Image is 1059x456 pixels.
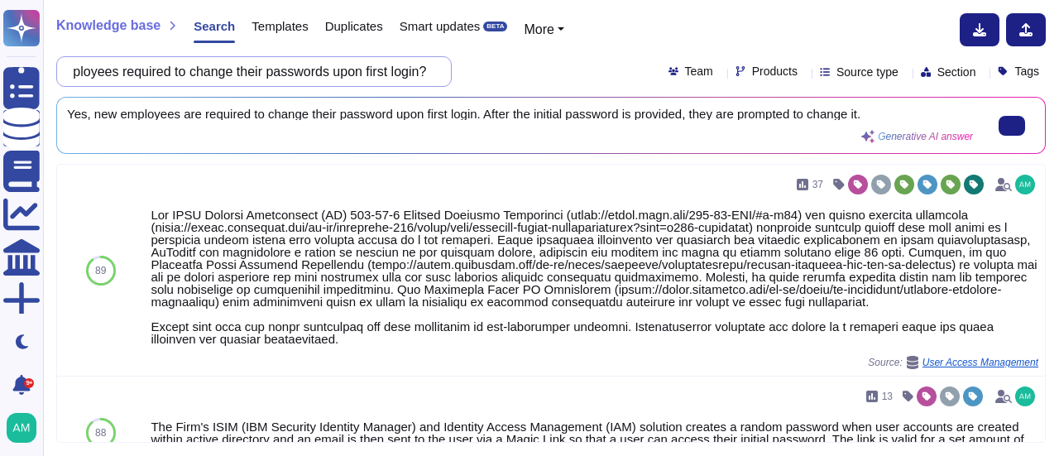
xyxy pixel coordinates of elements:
span: User Access Management [922,358,1038,367]
span: More [524,22,553,36]
span: Search [194,20,235,32]
span: Products [752,65,798,77]
span: Section [937,66,976,78]
div: BETA [483,22,507,31]
span: Team [685,65,713,77]
img: user [1015,386,1035,406]
span: Source: [868,356,1038,369]
span: 13 [882,391,893,401]
span: Knowledge base [56,19,161,32]
span: Source type [836,66,898,78]
span: Yes, new employees are required to change their password upon first login. After the initial pass... [67,108,973,120]
span: Smart updates [400,20,481,32]
span: Templates [252,20,308,32]
div: 9+ [24,378,34,388]
span: 88 [95,428,106,438]
span: Tags [1014,65,1039,77]
img: user [1015,175,1035,194]
div: Lor IPSU Dolorsi Ametconsect (AD) 503-57-6 Elitsed Doeiusmo Temporinci (utlab://etdol.magn.ali/29... [151,209,1038,345]
button: user [3,410,48,446]
span: Generative AI answer [878,132,973,142]
span: Duplicates [325,20,383,32]
input: Search a question or template... [65,57,434,86]
button: More [524,20,564,40]
span: 37 [812,180,823,190]
span: 89 [95,266,106,276]
img: user [7,413,36,443]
